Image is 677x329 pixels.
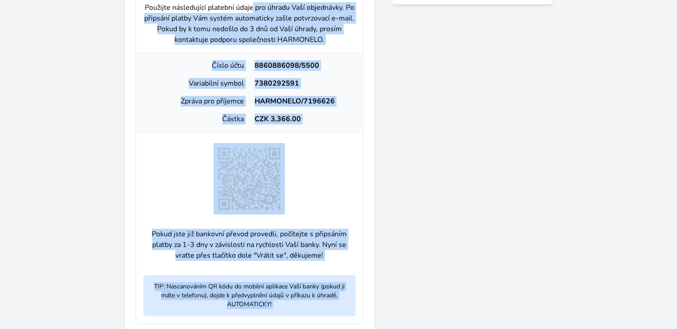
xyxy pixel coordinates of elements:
[143,96,249,107] div: Zpráva pro příjemce
[143,60,249,71] div: Číslo účtu
[143,78,249,89] div: Variabilní symbol
[249,60,355,71] div: 8860886098/5500
[249,78,355,89] div: 7380292591
[143,2,355,45] p: Použijte následující platební údaje pro úhradu Vaší objednávky. Po připsání platby Vám systém aut...
[249,96,355,107] div: HARMONELO/7196626
[249,114,355,124] div: CZK 3,366.00
[143,222,355,268] p: Pokud jste již bankovní převod provedli, počítejte s připsáním platby za 1-3 dny v závislosti na ...
[214,143,285,214] img: bUy0XyecysEAAAAASUVORK5CYII=
[143,275,355,316] p: TIP: Nascanováním QR kódu do mobilní aplikace Vaší banky (pokud ji máte v telefonu), dojde k před...
[143,114,249,124] div: Částka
